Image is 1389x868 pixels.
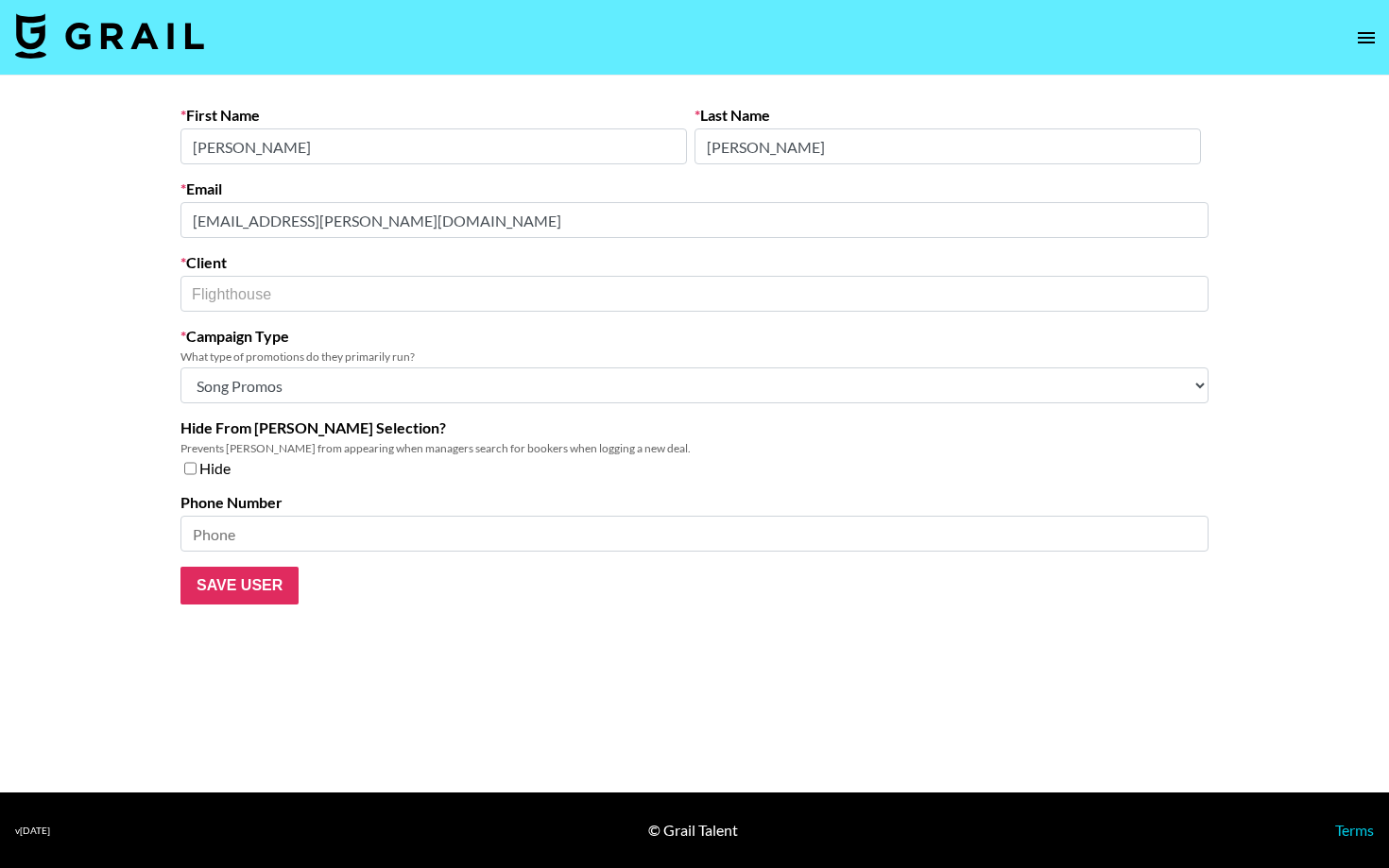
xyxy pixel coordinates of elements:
[15,825,50,837] div: v [DATE]
[199,459,231,478] span: Hide
[180,202,1209,238] input: Email
[180,516,1209,552] input: Phone
[694,106,1201,125] label: Last Name
[180,128,687,164] input: First Name
[694,128,1201,164] input: Last Name
[180,441,1209,455] div: Prevents [PERSON_NAME] from appearing when managers search for bookers when logging a new deal.
[180,567,299,604] input: Save User
[180,106,687,125] label: First Name
[180,418,1209,437] label: Hide From [PERSON_NAME] Selection?
[1347,19,1385,57] button: open drawer
[180,493,1209,512] label: Phone Number
[180,327,1209,346] label: Campaign Type
[1335,821,1374,839] a: Terms
[180,349,1209,364] div: What type of promotions do they primarily run?
[180,253,1209,272] label: Client
[15,13,204,59] img: Grail Talent
[180,179,1209,198] label: Email
[648,821,738,840] div: © Grail Talent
